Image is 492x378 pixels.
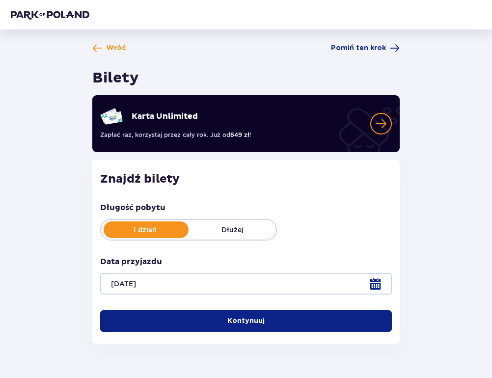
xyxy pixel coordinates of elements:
[92,43,126,53] a: Wróć
[331,43,386,53] span: Pomiń ten krok
[100,202,165,213] p: Długość pobytu
[189,225,276,235] p: Dłużej
[331,43,400,53] a: Pomiń ten krok
[106,43,126,53] span: Wróć
[100,256,162,267] p: Data przyjazdu
[100,172,392,187] h2: Znajdź bilety
[11,10,89,20] img: Park of Poland logo
[227,316,265,326] p: Kontynuuj
[101,225,189,235] p: 1 dzień
[100,310,392,332] button: Kontynuuj
[92,69,139,87] h1: Bilety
